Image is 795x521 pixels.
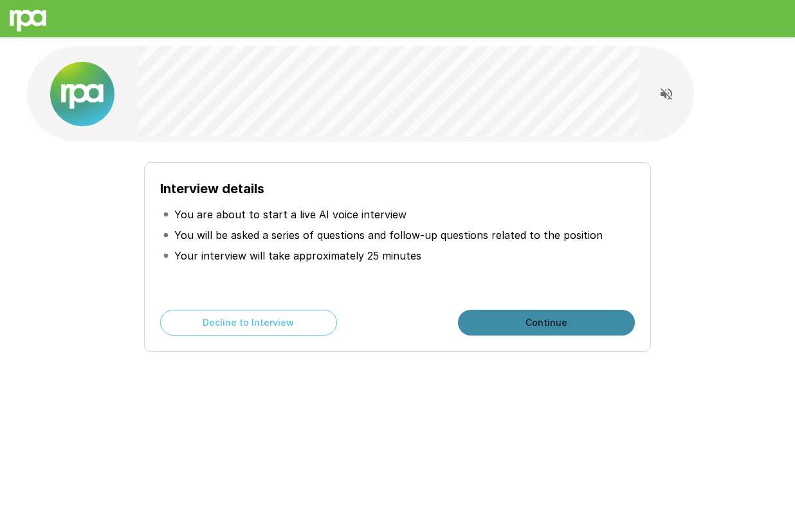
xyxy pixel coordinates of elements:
[50,62,114,126] img: new%2520logo%2520(1).png
[174,227,603,243] p: You will be asked a series of questions and follow-up questions related to the position
[160,181,264,196] b: Interview details
[174,207,407,222] p: You are about to start a live AI voice interview
[160,310,337,336] button: Decline to Interview
[653,81,679,107] button: Read questions aloud
[174,248,421,263] p: Your interview will take approximately 25 minutes
[458,310,635,336] button: Continue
